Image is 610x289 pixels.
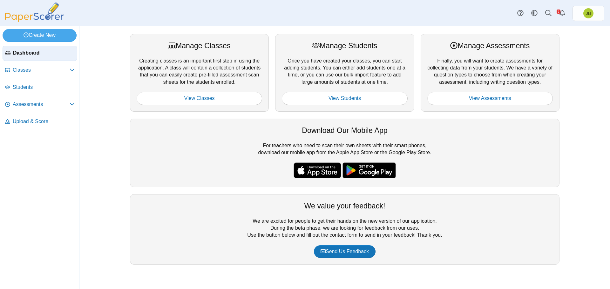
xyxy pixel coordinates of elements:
[137,92,262,105] a: View Classes
[137,41,262,51] div: Manage Classes
[573,6,604,21] a: Joel Boyd
[13,84,75,91] span: Students
[13,101,70,108] span: Assessments
[3,17,66,23] a: PaperScorer
[13,67,70,74] span: Classes
[314,245,376,258] a: Send Us Feedback
[3,80,77,95] a: Students
[321,249,369,254] span: Send Us Feedback
[137,125,553,135] div: Download Our Mobile App
[130,194,559,265] div: We are excited for people to get their hands on the new version of our application. During the be...
[427,41,553,51] div: Manage Assessments
[275,34,414,111] div: Once you have created your classes, you can start adding students. You can either add students on...
[282,92,407,105] a: View Students
[3,46,77,61] a: Dashboard
[13,118,75,125] span: Upload & Score
[130,34,269,111] div: Creating classes is an important first step in using the application. A class will contain a coll...
[294,162,341,178] img: apple-store-badge.svg
[3,114,77,129] a: Upload & Score
[3,97,77,112] a: Assessments
[421,34,559,111] div: Finally, you will want to create assessments for collecting data from your students. We have a va...
[427,92,553,105] a: View Assessments
[130,119,559,187] div: For teachers who need to scan their own sheets with their smart phones, download our mobile app f...
[555,6,569,20] a: Alerts
[586,11,591,16] span: Joel Boyd
[3,63,77,78] a: Classes
[342,162,396,178] img: google-play-badge.png
[3,29,77,42] a: Create New
[282,41,407,51] div: Manage Students
[137,201,553,211] div: We value your feedback!
[3,3,66,22] img: PaperScorer
[583,8,593,18] span: Joel Boyd
[13,49,74,56] span: Dashboard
